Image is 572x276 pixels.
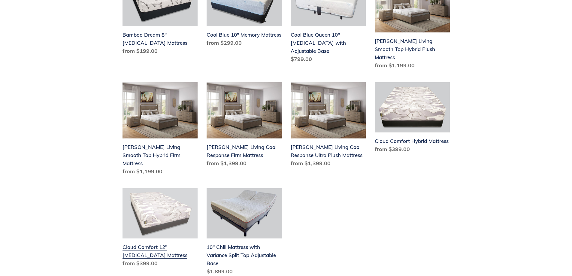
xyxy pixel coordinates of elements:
[123,188,198,270] a: Cloud Comfort 12" Memory Foam Mattress
[207,82,282,170] a: Scott Living Cool Response Firm Mattress
[375,82,450,156] a: Cloud Comfort Hybrid Mattress
[291,82,366,170] a: Scott Living Cool Response Ultra Plush Mattress
[123,82,198,178] a: Scott Living Smooth Top Hybrid Firm Mattress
